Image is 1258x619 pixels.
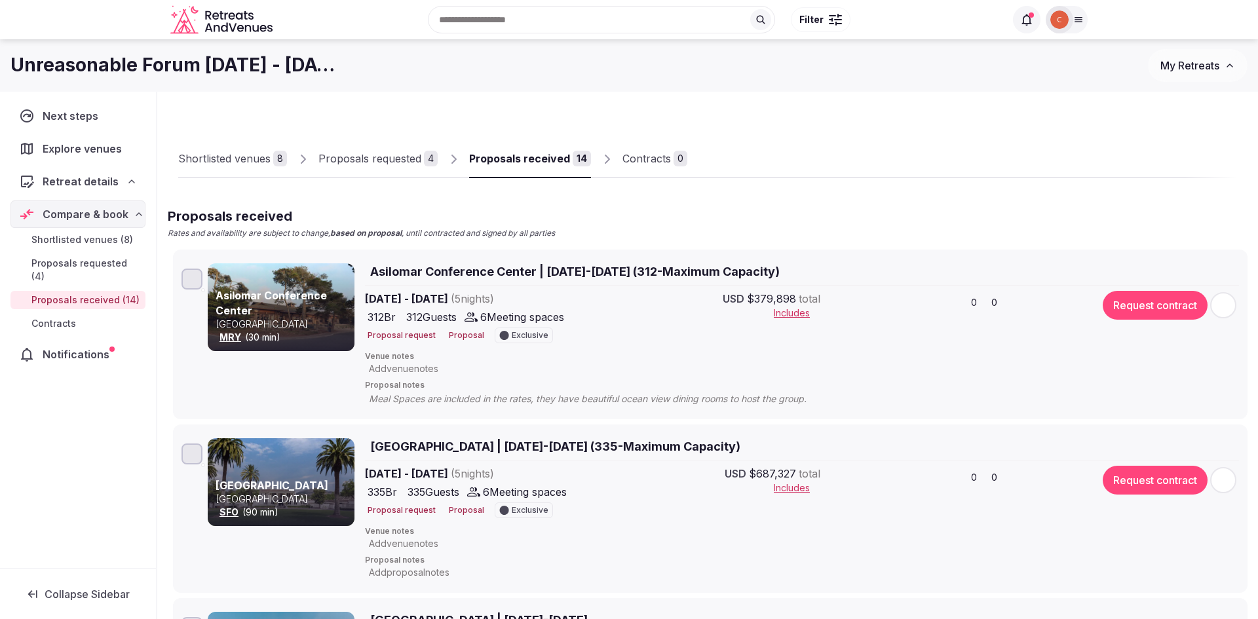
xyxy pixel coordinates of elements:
button: 0 [986,293,1001,312]
span: [DATE] - [DATE] [365,466,596,481]
span: Contracts [31,317,76,330]
div: Contracts [622,151,671,166]
a: Proposals requested (4) [10,254,145,286]
span: Compare & book [43,206,128,222]
span: ( 5 night s ) [451,467,494,480]
span: 312 Guests [406,309,457,325]
button: 0 [966,293,981,312]
a: Proposals received14 [469,140,591,178]
a: [GEOGRAPHIC_DATA] [216,479,328,492]
div: (30 min) [216,331,352,344]
a: Visit the homepage [170,5,275,35]
button: My Retreats [1148,49,1248,82]
span: 0 [991,296,997,309]
span: [GEOGRAPHIC_DATA] | [DATE]-[DATE] (335-Maximum Capacity) [370,438,740,455]
span: total [799,291,820,307]
p: [GEOGRAPHIC_DATA] [216,493,352,506]
button: Includes [774,307,820,320]
span: $379,898 [747,291,796,307]
a: Shortlisted venues (8) [10,231,145,249]
button: Filter [791,7,850,32]
a: Contracts [10,314,145,333]
button: MRY [219,331,241,344]
p: [GEOGRAPHIC_DATA] [216,318,352,331]
button: Collapse Sidebar [10,580,145,609]
span: Exclusive [512,331,548,339]
span: Proposals requested (4) [31,257,140,283]
span: 0 [991,471,997,484]
button: Includes [774,481,820,495]
span: Venue notes [365,351,1239,362]
button: SFO [219,506,238,519]
h2: Proposals received [168,207,555,225]
span: Exclusive [512,506,548,514]
span: [DATE] - [DATE] [365,291,596,307]
button: Proposal [446,505,484,516]
span: My Retreats [1160,59,1219,72]
span: $687,327 [749,466,796,481]
span: 312 Br [368,309,396,325]
a: Next steps [10,102,145,130]
span: Proposal notes [365,555,1239,566]
button: Request contract [1103,291,1208,320]
a: Explore venues [10,135,145,162]
div: Proposals requested [318,151,421,166]
a: Shortlisted venues8 [178,140,287,178]
strong: based on proposal [330,228,402,238]
span: Venue notes [365,526,1239,537]
div: 4 [424,151,438,166]
span: Filter [799,13,824,26]
svg: Retreats and Venues company logo [170,5,275,35]
span: total [799,466,820,481]
span: USD [725,466,746,481]
div: 0 [674,151,687,166]
div: Proposals received [469,151,570,166]
span: Proposals received (14) [31,293,140,307]
span: Explore venues [43,141,127,157]
span: 6 Meeting spaces [480,309,564,325]
a: Contracts0 [622,140,687,178]
a: Proposals received (14) [10,291,145,309]
span: Meal Spaces are included in the rates, they have beautiful ocean view dining rooms to host the gr... [369,392,833,405]
span: Notifications [43,347,115,362]
div: Shortlisted venues [178,151,271,166]
span: Asilomar Conference Center | [DATE]-[DATE] (312-Maximum Capacity) [370,263,780,280]
p: Rates and availability are subject to change, , until contracted and signed by all parties [168,228,555,239]
span: ( 5 night s ) [451,292,494,305]
button: 0 [966,468,981,487]
div: 8 [273,151,287,166]
span: Add proposal notes [369,566,449,579]
div: 14 [573,151,591,166]
span: 0 [971,296,977,309]
span: 335 Br [368,484,397,500]
span: Add venue notes [369,537,438,550]
a: Asilomar Conference Center [216,289,327,316]
button: Proposal request [365,505,436,516]
span: USD [723,291,744,307]
button: 0 [986,468,1001,487]
span: 0 [971,471,977,484]
span: Proposal notes [365,380,1239,391]
span: Shortlisted venues (8) [31,233,133,246]
button: Proposal request [365,330,436,341]
button: Request contract [1103,466,1208,495]
a: MRY [219,331,241,343]
a: Notifications [10,341,145,368]
div: (90 min) [216,506,352,519]
h1: Unreasonable Forum [DATE] - [DATE] [10,52,346,78]
span: Add venue notes [369,362,438,375]
span: 6 Meeting spaces [483,484,567,500]
span: Retreat details [43,174,119,189]
button: Proposal [446,330,484,341]
span: Collapse Sidebar [45,588,130,601]
span: Next steps [43,108,104,124]
a: SFO [219,506,238,517]
img: Catalina [1050,10,1069,29]
a: Proposals requested4 [318,140,438,178]
span: 335 Guests [408,484,459,500]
